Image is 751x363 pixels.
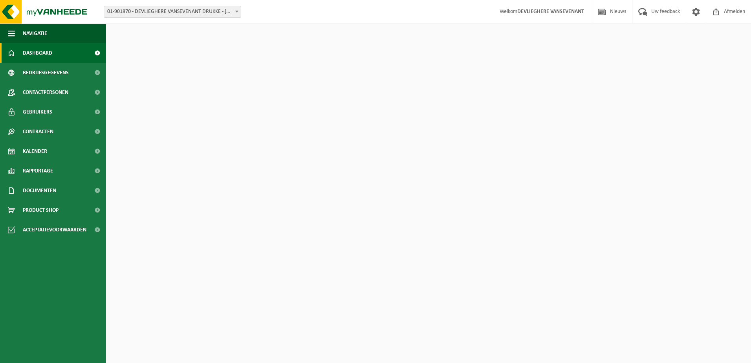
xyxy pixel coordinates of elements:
span: 01-901870 - DEVLIEGHERE VANSEVENANT DRUKKE - OUDENBURG [104,6,241,18]
strong: DEVLIEGHERE VANSEVENANT [517,9,584,15]
span: Dashboard [23,43,52,63]
span: Product Shop [23,200,59,220]
span: Bedrijfsgegevens [23,63,69,82]
span: Documenten [23,181,56,200]
span: Kalender [23,141,47,161]
span: Navigatie [23,24,47,43]
span: Contactpersonen [23,82,68,102]
span: 01-901870 - DEVLIEGHERE VANSEVENANT DRUKKE - OUDENBURG [104,6,241,17]
span: Gebruikers [23,102,52,122]
span: Contracten [23,122,53,141]
span: Rapportage [23,161,53,181]
span: Acceptatievoorwaarden [23,220,86,240]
